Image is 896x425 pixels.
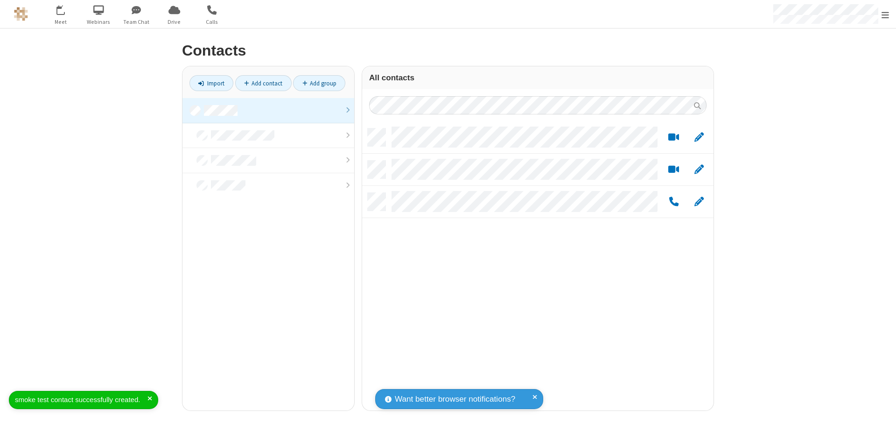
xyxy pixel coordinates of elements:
button: Start a video meeting [665,164,683,176]
span: Want better browser notifications? [395,393,515,405]
img: QA Selenium DO NOT DELETE OR CHANGE [14,7,28,21]
span: Drive [157,18,192,26]
h3: All contacts [369,73,707,82]
div: 12 [62,5,70,12]
span: Team Chat [119,18,154,26]
h2: Contacts [182,42,714,59]
a: Import [189,75,233,91]
button: Edit [690,132,708,143]
button: Edit [690,196,708,208]
a: Add contact [235,75,292,91]
span: Calls [195,18,230,26]
a: Add group [293,75,345,91]
button: Edit [690,164,708,176]
span: Webinars [81,18,116,26]
div: grid [362,121,714,411]
div: smoke test contact successfully created. [15,395,147,405]
button: Call by phone [665,196,683,208]
button: Start a video meeting [665,132,683,143]
span: Meet [43,18,78,26]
